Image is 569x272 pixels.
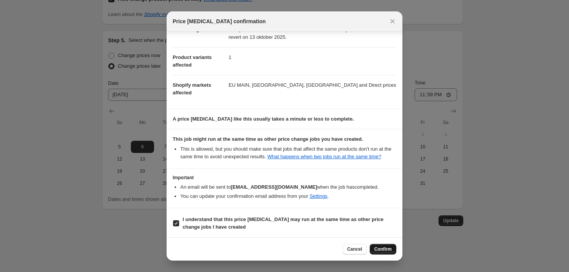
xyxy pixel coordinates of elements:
[229,75,396,95] dd: EU MAIN, [GEOGRAPHIC_DATA], [GEOGRAPHIC_DATA] and Direct prices
[180,183,396,191] li: An email will be sent to when the job has completed .
[370,244,396,255] button: Confirm
[343,244,367,255] button: Cancel
[173,175,396,181] h3: Important
[173,116,354,122] b: A price [MEDICAL_DATA] like this usually takes a minute or less to complete.
[231,184,317,190] b: [EMAIL_ADDRESS][DOMAIN_NAME]
[180,192,396,200] li: You can update your confirmation email address from your .
[173,17,266,25] span: Price [MEDICAL_DATA] confirmation
[374,246,392,252] span: Confirm
[173,82,211,95] span: Shopify markets affected
[310,193,327,199] a: Settings
[180,145,396,161] li: This is allowed, but you should make sure that jobs that affect the same products don ' t run at ...
[173,136,363,142] b: This job might run at the same time as other price change jobs you have created.
[173,54,212,68] span: Product variants affected
[229,47,396,67] dd: 1
[267,154,381,159] a: What happens when two jobs run at the same time?
[347,246,362,252] span: Cancel
[183,216,383,230] b: I understand that this price [MEDICAL_DATA] may run at the same time as other price change jobs I...
[229,19,396,47] dd: This job is scheduled to start on 6 oktober 2025. This job is scheduled to revert on 13 oktober 2...
[387,16,398,27] button: Close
